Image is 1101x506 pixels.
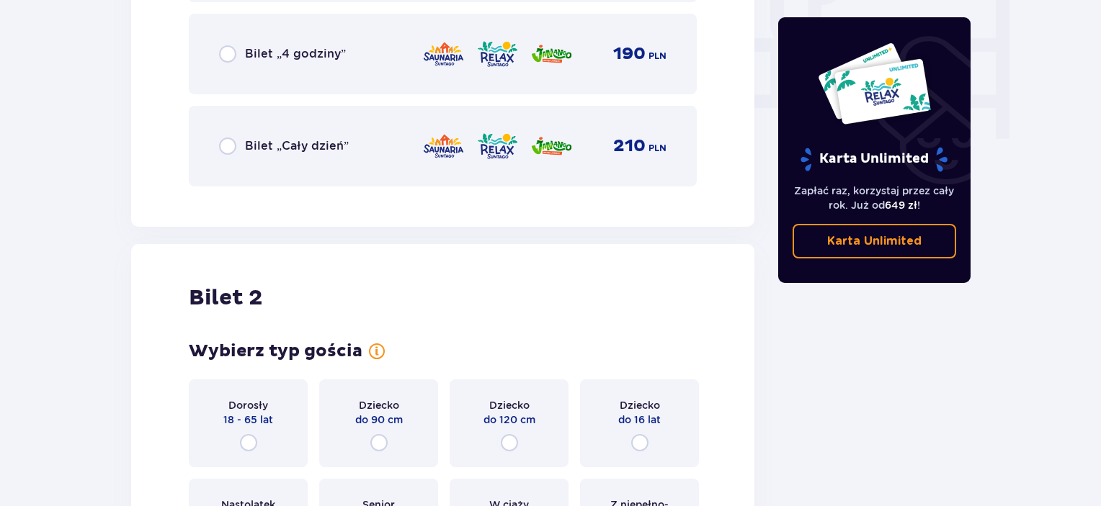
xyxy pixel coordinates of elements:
span: do 120 cm [483,412,535,427]
span: Dziecko [620,398,660,412]
span: do 16 lat [618,412,661,427]
img: Relax [476,39,519,69]
span: Dziecko [489,398,530,412]
span: 210 [613,135,646,157]
img: Relax [476,131,519,161]
span: PLN [648,142,667,155]
h2: Bilet 2 [189,284,262,312]
p: Karta Unlimited [827,233,922,249]
h3: Wybierz typ gościa [189,340,362,362]
img: Jamango [530,39,573,69]
p: Karta Unlimited [799,147,949,172]
span: do 90 cm [355,412,403,427]
span: 18 - 65 lat [223,412,273,427]
p: Zapłać raz, korzystaj przez cały rok. Już od ! [793,184,957,212]
img: Saunaria [422,131,465,161]
img: Saunaria [422,39,465,69]
a: Karta Unlimited [793,224,957,258]
span: 190 [613,43,646,65]
span: PLN [648,50,667,63]
span: Dorosły [228,398,268,412]
img: Jamango [530,131,573,161]
span: Dziecko [359,398,399,412]
span: 649 zł [885,199,917,211]
span: Bilet „4 godziny” [245,46,346,62]
span: Bilet „Cały dzień” [245,138,349,154]
img: Dwie karty całoroczne do Suntago z napisem 'UNLIMITED RELAX', na białym tle z tropikalnymi liśćmi... [817,42,932,125]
